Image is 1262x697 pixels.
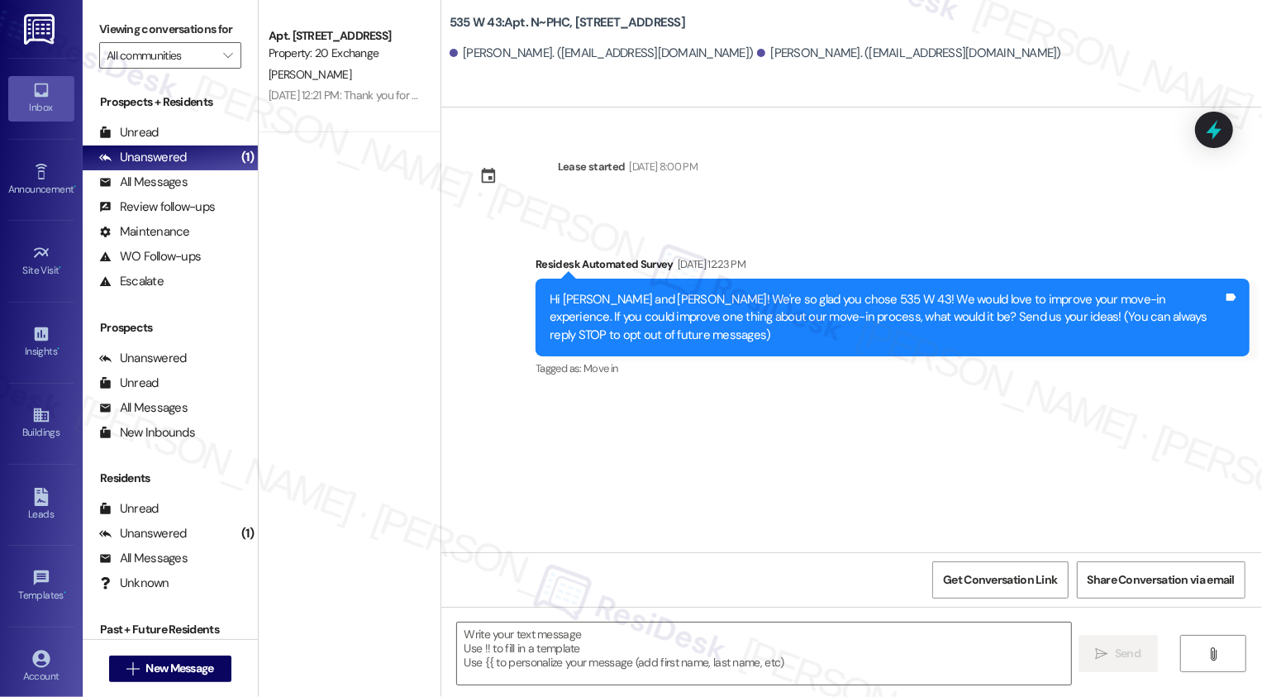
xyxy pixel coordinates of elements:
div: Residents [83,470,258,487]
button: Get Conversation Link [932,561,1068,599]
i:  [1207,647,1220,661]
div: Unanswered [99,149,187,166]
span: Move in [583,361,617,375]
input: All communities [107,42,215,69]
div: Tagged as: [536,356,1250,380]
i:  [126,662,139,676]
a: Leads [8,483,74,528]
div: (1) [237,145,258,170]
div: Review follow-ups [99,198,215,216]
div: Lease started [558,158,626,175]
a: Templates • [8,564,74,609]
div: [DATE] 12:23 PM [674,255,745,273]
div: Unread [99,500,159,518]
div: All Messages [99,174,188,191]
i:  [1096,647,1108,661]
div: All Messages [99,399,188,417]
div: Prospects [83,319,258,337]
div: Escalate [99,273,164,290]
div: WO Follow-ups [99,248,201,265]
div: Maintenance [99,223,190,241]
div: Unread [99,375,159,392]
button: Share Conversation via email [1077,561,1245,599]
div: [PERSON_NAME]. ([EMAIL_ADDRESS][DOMAIN_NAME]) [757,45,1061,62]
button: Send [1079,635,1159,672]
div: New Inbounds [99,424,195,442]
div: Hi [PERSON_NAME] and [PERSON_NAME]! We're so glad you chose 535 W 43! We would love to improve yo... [550,291,1223,344]
label: Viewing conversations for [99,17,241,42]
div: Property: 20 Exchange [269,45,421,62]
div: Past + Future Residents [83,621,258,638]
button: New Message [109,656,231,682]
span: Share Conversation via email [1088,571,1235,589]
div: [DATE] 12:21 PM: Thank you for contacting our leasing department. A leasing partner will be in to... [269,88,1009,103]
span: Get Conversation Link [943,571,1057,589]
div: (1) [237,521,258,547]
div: [PERSON_NAME]. ([EMAIL_ADDRESS][DOMAIN_NAME]) [450,45,754,62]
div: Apt. [STREET_ADDRESS] [269,27,421,45]
span: • [74,181,76,193]
span: New Message [145,660,213,677]
span: [PERSON_NAME] [269,67,351,82]
div: Residesk Automated Survey [536,255,1250,279]
div: Unanswered [99,350,187,367]
img: ResiDesk Logo [24,14,58,45]
i:  [223,49,232,62]
a: Site Visit • [8,239,74,284]
div: [DATE] 8:00 PM [625,158,698,175]
div: Prospects + Residents [83,93,258,111]
div: Unanswered [99,525,187,542]
a: Insights • [8,320,74,365]
span: Send [1115,645,1141,662]
a: Buildings [8,401,74,446]
div: All Messages [99,550,188,567]
b: 535 W 43: Apt. N~PHC, [STREET_ADDRESS] [450,14,685,31]
a: Inbox [8,76,74,121]
a: Account [8,645,74,690]
span: • [57,343,60,355]
div: Unknown [99,575,169,592]
span: • [60,262,62,274]
span: • [64,587,66,599]
div: Unread [99,124,159,141]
